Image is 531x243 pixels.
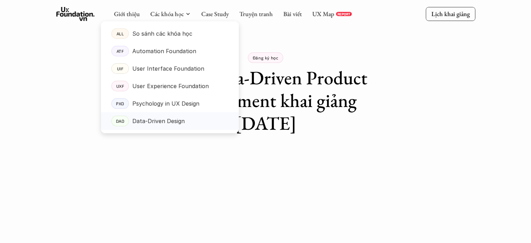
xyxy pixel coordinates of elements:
[143,66,388,134] h1: Khóa Data-Driven Product Development khai giảng [DATE]
[132,28,192,39] p: So sánh các khóa học
[336,12,352,16] a: REPORT
[431,10,470,18] p: Lịch khai giảng
[150,10,184,18] a: Các khóa học
[132,98,199,109] p: Psychology in UX Design
[116,31,124,36] p: ALL
[116,49,124,53] p: ATF
[101,77,239,95] a: UXFUser Experience Foundation
[283,10,302,18] a: Bài viết
[116,84,124,88] p: UXF
[132,46,196,56] p: Automation Foundation
[132,63,204,74] p: User Interface Foundation
[116,101,124,106] p: PXD
[101,42,239,60] a: ATFAutomation Foundation
[253,55,279,60] p: Đăng ký học
[132,116,185,126] p: Data-Driven Design
[312,10,334,18] a: UX Map
[337,12,350,16] p: REPORT
[116,119,124,123] p: DAD
[239,10,273,18] a: Truyện tranh
[426,7,475,21] a: Lịch khai giảng
[201,10,229,18] a: Case Study
[114,10,140,18] a: Giới thiệu
[101,95,239,112] a: PXDPsychology in UX Design
[101,60,239,77] a: UIFUser Interface Foundation
[101,112,239,130] a: DADData-Driven Design
[101,25,239,42] a: ALLSo sánh các khóa học
[132,81,209,91] p: User Experience Foundation
[117,66,123,71] p: UIF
